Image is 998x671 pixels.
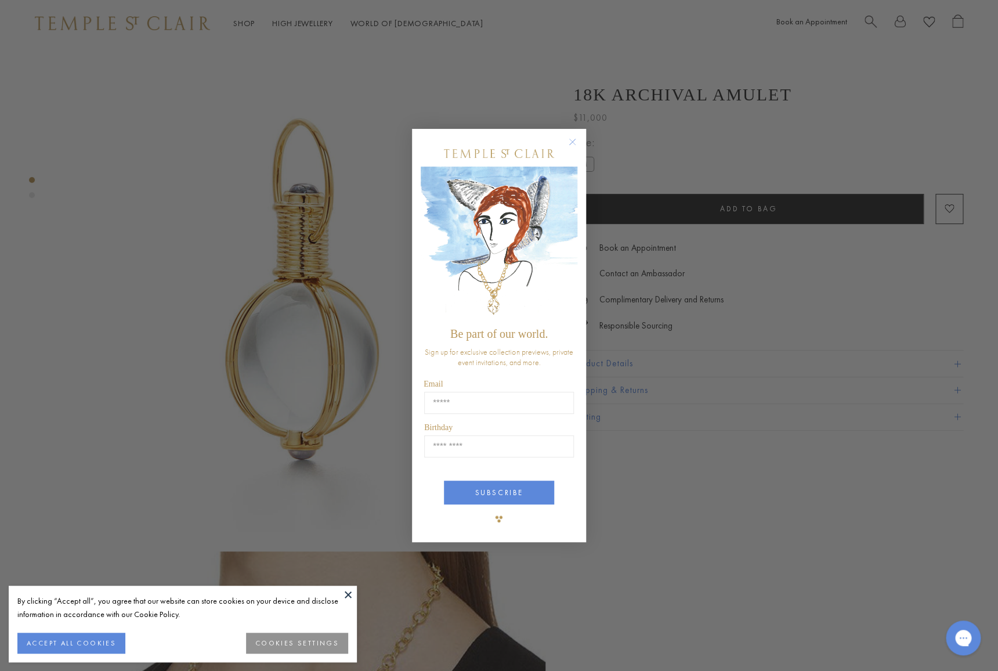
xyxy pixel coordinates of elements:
[424,392,574,414] input: Email
[444,149,554,158] img: Temple St. Clair
[571,140,585,155] button: Close dialog
[487,507,511,531] img: TSC
[450,327,548,340] span: Be part of our world.
[17,594,348,621] div: By clicking “Accept all”, you agree that our website can store cookies on your device and disclos...
[424,423,453,432] span: Birthday
[421,167,577,322] img: c4a9eb12-d91a-4d4a-8ee0-386386f4f338.jpeg
[424,380,443,388] span: Email
[444,481,554,504] button: SUBSCRIBE
[17,633,125,654] button: ACCEPT ALL COOKIES
[425,347,573,367] span: Sign up for exclusive collection previews, private event invitations, and more.
[940,616,986,659] iframe: Gorgias live chat messenger
[246,633,348,654] button: COOKIES SETTINGS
